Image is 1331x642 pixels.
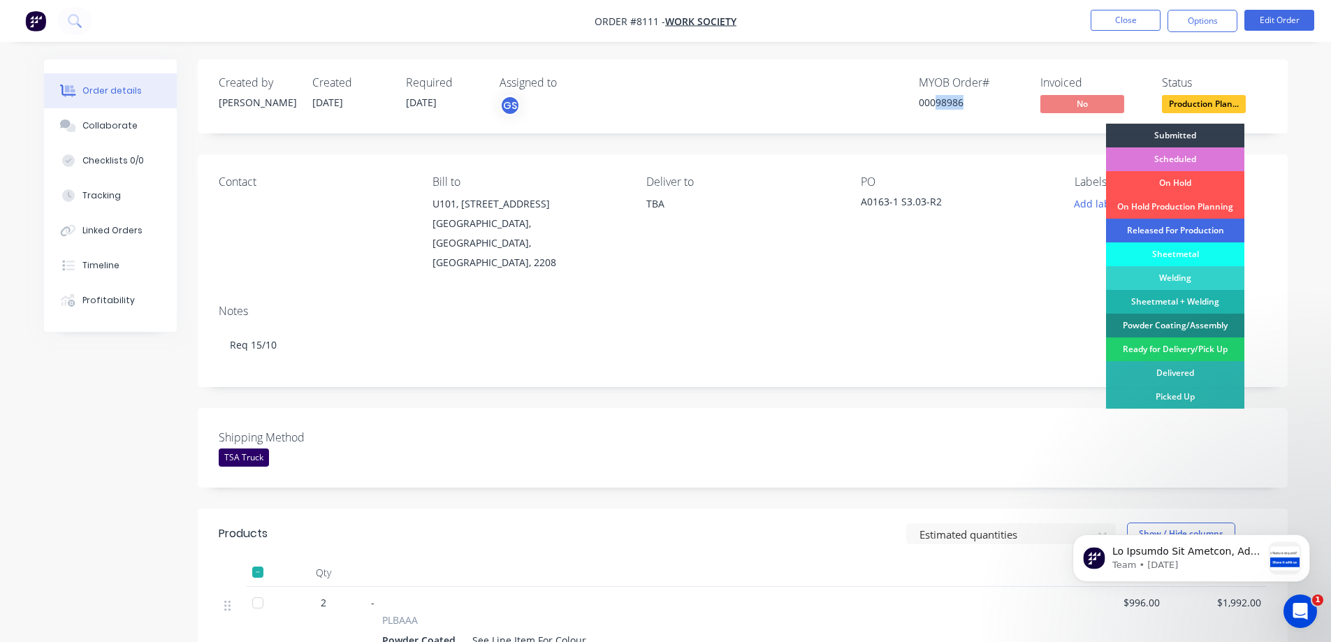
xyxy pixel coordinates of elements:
div: Collaborate [82,119,138,132]
span: - [371,596,374,609]
div: Invoiced [1040,76,1145,89]
iframe: Intercom live chat [1283,594,1317,628]
button: GS [500,95,521,116]
span: PLBAAA [382,613,418,627]
iframe: Intercom notifications message [1052,506,1331,604]
div: Created by [219,76,296,89]
span: 1 [1312,594,1323,606]
span: No [1040,95,1124,112]
div: On Hold [1106,171,1244,195]
div: Order details [82,85,142,97]
div: TBA [646,194,838,239]
a: Work Society [665,15,736,28]
div: MYOB Order # [919,76,1024,89]
div: Notes [219,305,1267,318]
span: Order #8111 - [595,15,665,28]
div: TSA Truck [219,448,269,467]
span: Production Plan... [1162,95,1246,112]
div: Ready for Delivery/Pick Up [1106,337,1244,361]
span: [DATE] [312,96,343,109]
div: Deliver to [646,175,838,189]
div: Req 15/10 [219,323,1267,366]
div: [GEOGRAPHIC_DATA], [GEOGRAPHIC_DATA], [GEOGRAPHIC_DATA], 2208 [432,214,624,272]
div: Qty [282,559,365,587]
button: Linked Orders [44,213,177,248]
div: Contact [219,175,410,189]
img: Factory [25,10,46,31]
button: Profitability [44,283,177,318]
div: Submitted [1106,124,1244,147]
div: Products [219,525,268,542]
button: Tracking [44,178,177,213]
button: Order details [44,73,177,108]
div: Status [1162,76,1267,89]
div: Created [312,76,389,89]
p: Message from Team, sent 3w ago [61,52,212,65]
div: Labels [1075,175,1266,189]
div: Released For Production [1106,219,1244,242]
div: Profitability [82,294,135,307]
div: [PERSON_NAME] [219,95,296,110]
button: Checklists 0/0 [44,143,177,178]
div: Picked Up [1106,385,1244,409]
button: Timeline [44,248,177,283]
div: Linked Orders [82,224,143,237]
div: PO [861,175,1052,189]
label: Shipping Method [219,429,393,446]
div: TBA [646,194,838,214]
button: Production Plan... [1162,95,1246,116]
div: Powder Coating/Assembly [1106,314,1244,337]
div: Sheetmetal [1106,242,1244,266]
div: 00098986 [919,95,1024,110]
button: Options [1168,10,1237,32]
div: Sheetmetal + Welding [1106,290,1244,314]
div: Required [406,76,483,89]
div: Welding [1106,266,1244,290]
div: A0163-1 S3.03-R2 [861,194,1035,214]
div: Bill to [432,175,624,189]
button: Add labels [1067,194,1131,213]
span: 2 [321,595,326,610]
button: Close [1091,10,1161,31]
span: [DATE] [406,96,437,109]
div: Checklists 0/0 [82,154,144,167]
div: Assigned to [500,76,639,89]
button: Collaborate [44,108,177,143]
div: On Hold Production Planning [1106,195,1244,219]
div: Tracking [82,189,121,202]
button: Edit Order [1244,10,1314,31]
div: Timeline [82,259,119,272]
div: U101, [STREET_ADDRESS] [432,194,624,214]
div: U101, [STREET_ADDRESS][GEOGRAPHIC_DATA], [GEOGRAPHIC_DATA], [GEOGRAPHIC_DATA], 2208 [432,194,624,272]
div: Scheduled [1106,147,1244,171]
div: Delivered [1106,361,1244,385]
